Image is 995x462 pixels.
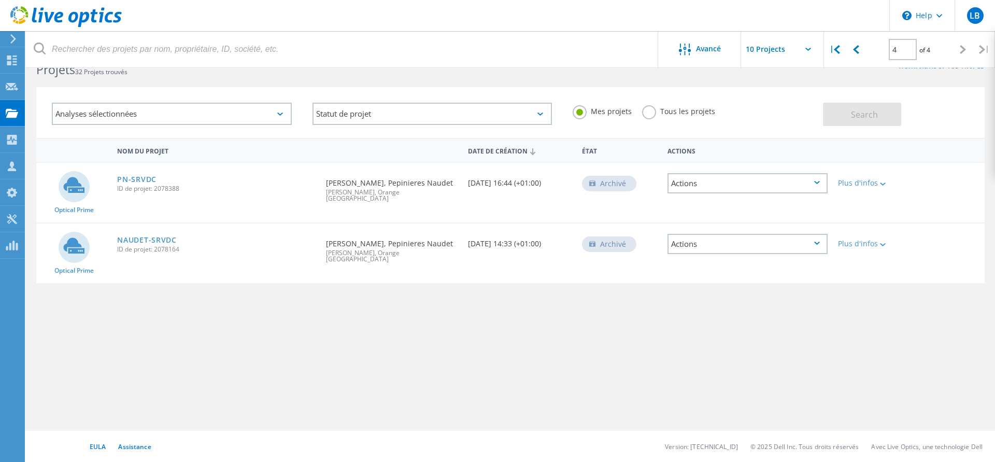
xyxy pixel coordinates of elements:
[10,22,122,29] a: Live Optics Dashboard
[838,179,903,187] div: Plus d'infos
[851,109,878,120] span: Search
[118,442,151,451] a: Assistance
[26,31,659,67] input: Rechercher des projets par nom, propriétaire, ID, société, etc.
[117,176,157,183] a: PN-SRVDC
[667,173,828,193] div: Actions
[112,141,321,160] div: Nom du projet
[824,31,845,68] div: |
[871,442,983,451] li: Avec Live Optics, une technologie Dell
[696,45,721,52] span: Avancé
[662,141,833,160] div: Actions
[577,141,662,160] div: État
[970,11,980,20] span: LB
[326,250,458,262] span: [PERSON_NAME], Orange [GEOGRAPHIC_DATA]
[326,189,458,202] span: [PERSON_NAME], Orange [GEOGRAPHIC_DATA]
[573,105,632,115] label: Mes projets
[75,67,127,76] span: 32 Projets trouvés
[582,236,636,252] div: Archivé
[823,103,901,126] button: Search
[974,31,995,68] div: |
[312,103,552,125] div: Statut de projet
[463,223,577,258] div: [DATE] 14:33 (+01:00)
[54,268,94,274] span: Optical Prime
[117,236,176,244] a: NAUDET-SRVDC
[667,234,828,254] div: Actions
[919,46,930,54] span: of 4
[838,240,903,247] div: Plus d'infos
[321,163,463,212] div: [PERSON_NAME], Pepinieres Naudet
[902,11,912,20] svg: \n
[582,176,636,191] div: Archivé
[117,186,316,192] span: ID de projet: 2078388
[90,442,106,451] a: EULA
[463,141,577,160] div: Date de création
[117,246,316,253] span: ID de projet: 2078164
[52,103,292,125] div: Analyses sélectionnées
[54,207,94,213] span: Optical Prime
[463,163,577,197] div: [DATE] 16:44 (+01:00)
[665,442,738,451] li: Version: [TECHNICAL_ID]
[750,442,859,451] li: © 2025 Dell Inc. Tous droits réservés
[321,223,463,273] div: [PERSON_NAME], Pepinieres Naudet
[642,105,715,115] label: Tous les projets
